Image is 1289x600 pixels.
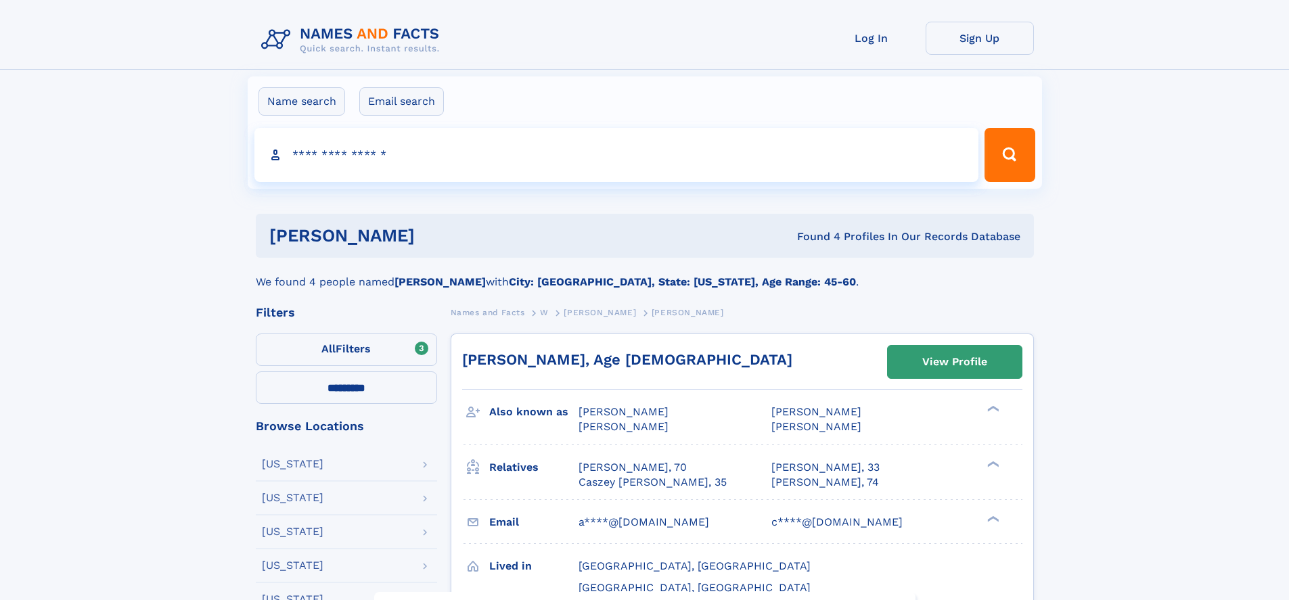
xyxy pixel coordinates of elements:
[451,304,525,321] a: Names and Facts
[579,559,811,572] span: [GEOGRAPHIC_DATA], [GEOGRAPHIC_DATA]
[489,456,579,479] h3: Relatives
[269,227,606,244] h1: [PERSON_NAME]
[256,333,437,366] label: Filters
[579,475,727,490] a: Caszey [PERSON_NAME], 35
[540,304,549,321] a: W
[462,351,792,368] a: [PERSON_NAME], Age [DEMOGRAPHIC_DATA]
[394,275,486,288] b: [PERSON_NAME]
[256,306,437,319] div: Filters
[771,420,861,433] span: [PERSON_NAME]
[256,258,1034,290] div: We found 4 people named with .
[564,308,636,317] span: [PERSON_NAME]
[922,346,987,377] div: View Profile
[509,275,856,288] b: City: [GEOGRAPHIC_DATA], State: [US_STATE], Age Range: 45-60
[579,420,669,433] span: [PERSON_NAME]
[256,420,437,432] div: Browse Locations
[262,560,323,571] div: [US_STATE]
[262,492,323,503] div: [US_STATE]
[984,459,1000,468] div: ❯
[984,514,1000,523] div: ❯
[564,304,636,321] a: [PERSON_NAME]
[888,346,1022,378] a: View Profile
[262,459,323,469] div: [US_STATE]
[258,87,345,116] label: Name search
[256,22,451,58] img: Logo Names and Facts
[321,342,336,355] span: All
[579,460,687,475] a: [PERSON_NAME], 70
[985,128,1035,182] button: Search Button
[652,308,724,317] span: [PERSON_NAME]
[262,526,323,537] div: [US_STATE]
[984,405,1000,413] div: ❯
[254,128,979,182] input: search input
[926,22,1034,55] a: Sign Up
[771,405,861,418] span: [PERSON_NAME]
[817,22,926,55] a: Log In
[489,555,579,578] h3: Lived in
[579,581,811,594] span: [GEOGRAPHIC_DATA], [GEOGRAPHIC_DATA]
[771,475,879,490] a: [PERSON_NAME], 74
[489,400,579,423] h3: Also known as
[771,460,880,475] a: [PERSON_NAME], 33
[606,229,1020,244] div: Found 4 Profiles In Our Records Database
[359,87,444,116] label: Email search
[489,511,579,534] h3: Email
[540,308,549,317] span: W
[579,405,669,418] span: [PERSON_NAME]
